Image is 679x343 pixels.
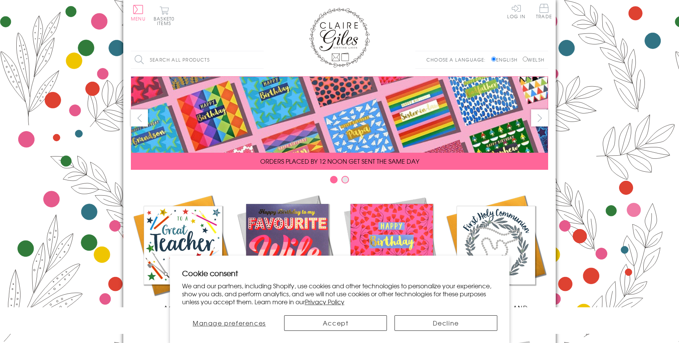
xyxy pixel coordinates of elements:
button: Decline [395,315,497,331]
p: We and our partners, including Shopify, use cookies and other technologies to personalize your ex... [182,282,497,305]
img: Claire Giles Greetings Cards [309,8,370,68]
a: Academic [131,193,235,312]
button: Accept [284,315,387,331]
label: Welsh [523,56,544,63]
span: 0 items [157,15,174,27]
input: Welsh [523,57,528,62]
input: Search all products [131,51,264,68]
input: English [491,57,496,62]
button: Manage preferences [182,315,277,331]
span: Academic [163,303,203,312]
button: Basket0 items [154,6,174,25]
p: Choose a language: [426,56,490,63]
a: Communion and Confirmation [444,193,548,321]
label: English [491,56,521,63]
span: Trade [536,4,552,19]
a: Birthdays [339,193,444,312]
button: Menu [131,5,146,21]
a: Log In [507,4,525,19]
button: next [531,109,548,126]
span: Menu [131,15,146,22]
span: Manage preferences [193,318,266,327]
a: New Releases [235,193,339,312]
input: Search [256,51,264,68]
a: Trade [536,4,552,20]
h2: Cookie consent [182,268,497,278]
a: Privacy Policy [305,297,344,306]
span: ORDERS PLACED BY 12 NOON GET SENT THE SAME DAY [260,156,419,166]
button: Carousel Page 2 [341,176,349,183]
button: Carousel Page 1 (Current Slide) [330,176,338,183]
button: prev [131,109,148,126]
div: Carousel Pagination [131,175,548,187]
